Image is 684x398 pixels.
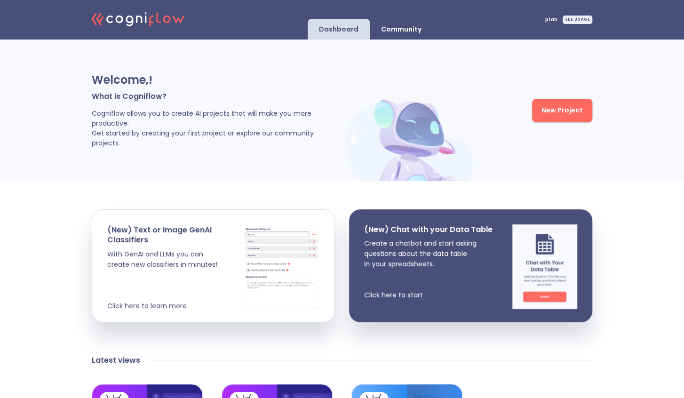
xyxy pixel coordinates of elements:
img: chat img [512,224,577,309]
p: With GenAI and LLMs you can create new classifiers in minutes! Click here to learn more [107,249,244,311]
img: cards stack img [244,225,319,310]
p: Create a chatbot and start asking questions about the data table in your spreadsheets. Click here... [364,238,493,300]
div: SEE USAGE [563,16,592,24]
p: What is Cogniflow? [92,91,342,101]
h4: Latest views [92,356,140,365]
p: Community [381,25,422,34]
p: Cogniflow allows you to create AI projects that will make you more productive. Get started by cre... [92,109,342,148]
img: header robot [342,92,478,181]
button: New Project [532,99,592,122]
p: Dashboard [319,25,358,34]
p: (New) Chat with your Data Table [364,224,493,234]
p: Welcome, ! [92,72,342,88]
p: (New) Text or Image GenAI Classifiers [107,225,244,245]
span: plan [545,17,557,22]
span: New Project [541,104,583,116]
